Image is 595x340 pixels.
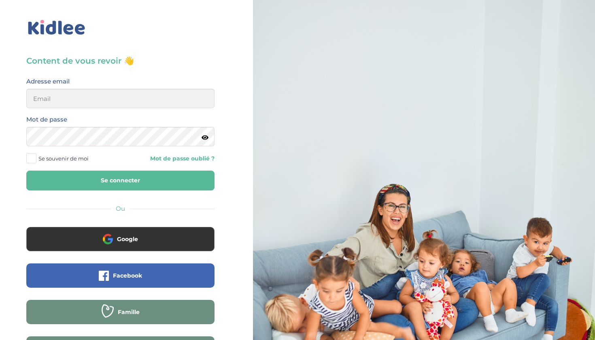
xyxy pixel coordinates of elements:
[127,155,215,163] a: Mot de passe oublié ?
[26,241,215,248] a: Google
[26,89,215,108] input: Email
[38,153,89,164] span: Se souvenir de moi
[116,205,125,212] span: Ou
[26,55,215,66] h3: Content de vous revoir 👋
[26,263,215,288] button: Facebook
[113,272,142,280] span: Facebook
[26,18,87,37] img: logo_kidlee_bleu
[26,277,215,285] a: Facebook
[117,235,138,243] span: Google
[99,271,109,281] img: facebook.png
[26,314,215,321] a: Famille
[103,234,113,244] img: google.png
[26,171,215,190] button: Se connecter
[26,227,215,251] button: Google
[26,114,67,125] label: Mot de passe
[26,76,70,87] label: Adresse email
[26,300,215,324] button: Famille
[118,308,140,316] span: Famille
